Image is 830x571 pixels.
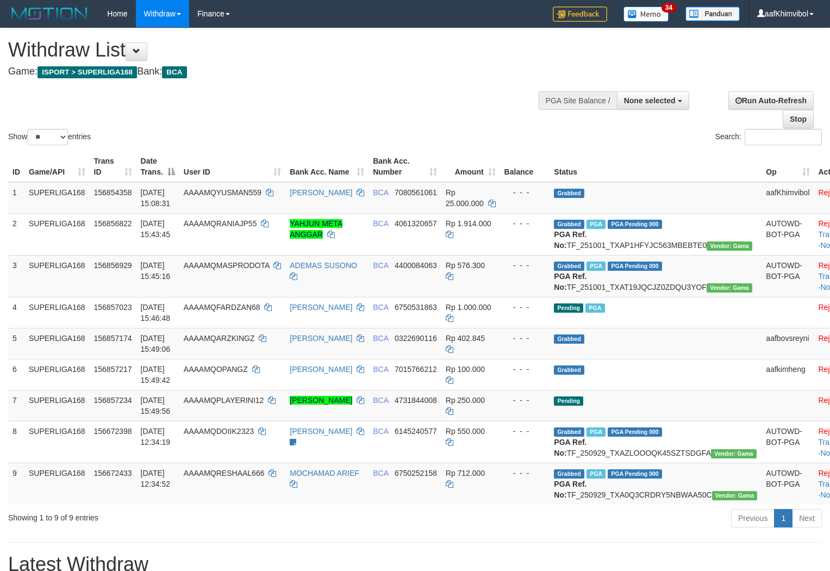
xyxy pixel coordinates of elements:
a: YAHJUN META ANGGAR [290,219,342,239]
a: [PERSON_NAME] [290,188,352,197]
a: 1 [774,509,792,527]
span: PGA Pending [608,262,662,271]
th: Bank Acc. Number: activate to sort column ascending [369,151,441,182]
span: Rp 25.000.000 [446,188,484,208]
span: 156672398 [94,427,132,436]
span: Marked by aafsoycanthlai [586,469,606,479]
span: [DATE] 15:08:31 [141,188,171,208]
span: AAAAMQRESHAAL666 [184,469,265,477]
span: 156672433 [94,469,132,477]
td: SUPERLIGA168 [24,463,90,505]
th: ID [8,151,24,182]
a: [PERSON_NAME] [290,396,352,405]
th: Trans ID: activate to sort column ascending [90,151,136,182]
span: 156856929 [94,261,132,270]
span: Rp 550.000 [446,427,485,436]
span: Vendor URL: https://trx31.1velocity.biz [707,283,752,293]
select: Showentries [27,129,68,145]
span: BCA [373,365,388,374]
span: Pending [554,396,583,406]
img: panduan.png [685,7,740,21]
td: 2 [8,213,24,255]
span: Rp 1.914.000 [446,219,491,228]
th: Bank Acc. Name: activate to sort column ascending [285,151,369,182]
span: Grabbed [554,220,584,229]
span: Grabbed [554,365,584,375]
td: TF_251001_TXAP1HFYJC563MBEBTE0 [550,213,762,255]
h1: Withdraw List [8,39,542,61]
span: AAAAMQOPANGZ [184,365,248,374]
span: BCA [373,188,388,197]
span: Grabbed [554,262,584,271]
span: Rp 100.000 [446,365,485,374]
span: Marked by aafsoycanthlai [586,220,606,229]
td: SUPERLIGA168 [24,328,90,359]
a: [PERSON_NAME] [290,303,352,312]
span: BCA [373,334,388,343]
td: 9 [8,463,24,505]
span: AAAAMQRANIAJP55 [184,219,257,228]
th: Balance [500,151,550,182]
span: PGA Pending [608,427,662,437]
span: AAAAMQDOIIK2323 [184,427,254,436]
img: Button%20Memo.svg [623,7,669,22]
b: PGA Ref. No: [554,438,586,457]
td: 8 [8,421,24,463]
span: Copy 6145240577 to clipboard [395,427,437,436]
span: Grabbed [554,469,584,479]
h4: Game: Bank: [8,66,542,77]
span: BCA [373,469,388,477]
span: Vendor URL: https://trx31.1velocity.biz [707,241,752,251]
span: Pending [554,303,583,313]
a: [PERSON_NAME] [290,334,352,343]
div: - - - [504,302,546,313]
div: - - - [504,468,546,479]
span: Copy 4061320657 to clipboard [395,219,437,228]
div: - - - [504,364,546,375]
img: MOTION_logo.png [8,5,91,22]
th: Op: activate to sort column ascending [762,151,814,182]
span: Copy 6750531863 to clipboard [395,303,437,312]
span: Vendor URL: https://trx31.1velocity.biz [712,491,758,500]
span: None selected [624,96,676,105]
div: - - - [504,333,546,344]
span: [DATE] 15:49:06 [141,334,171,353]
span: AAAAMQMASPRODOTA [184,261,270,270]
div: - - - [504,187,546,198]
th: Status [550,151,762,182]
span: 34 [661,3,676,13]
span: Copy 0322690116 to clipboard [395,334,437,343]
span: Grabbed [554,427,584,437]
td: SUPERLIGA168 [24,255,90,297]
span: Copy 7015766212 to clipboard [395,365,437,374]
td: SUPERLIGA168 [24,213,90,255]
td: TF_251001_TXAT19JQCJZ0ZDQU3YOF [550,255,762,297]
span: BCA [373,261,388,270]
th: User ID: activate to sort column ascending [179,151,285,182]
span: Copy 4400084063 to clipboard [395,261,437,270]
div: - - - [504,218,546,229]
div: - - - [504,260,546,271]
a: Next [792,509,822,527]
span: 156854358 [94,188,132,197]
td: 4 [8,297,24,328]
span: Vendor URL: https://trx31.1velocity.biz [711,449,757,458]
td: TF_250929_TXAZLOOOQK45SZTSDGFA [550,421,762,463]
td: SUPERLIGA168 [24,182,90,214]
td: AUTOWD-BOT-PGA [762,255,814,297]
span: Marked by aafsoycanthlai [586,262,606,271]
td: SUPERLIGA168 [24,390,90,421]
span: Rp 1.000.000 [446,303,491,312]
button: None selected [617,91,689,110]
th: Date Trans.: activate to sort column descending [136,151,179,182]
td: SUPERLIGA168 [24,421,90,463]
span: BCA [373,219,388,228]
span: AAAAMQARZKINGZ [184,334,255,343]
span: [DATE] 15:49:42 [141,365,171,384]
td: aafbovsreyni [762,328,814,359]
span: AAAAMQYUSMAN559 [184,188,261,197]
a: MOCHAMAD ARIEF [290,469,359,477]
a: [PERSON_NAME] [290,365,352,374]
td: aafKhimvibol [762,182,814,214]
span: Rp 576.300 [446,261,485,270]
